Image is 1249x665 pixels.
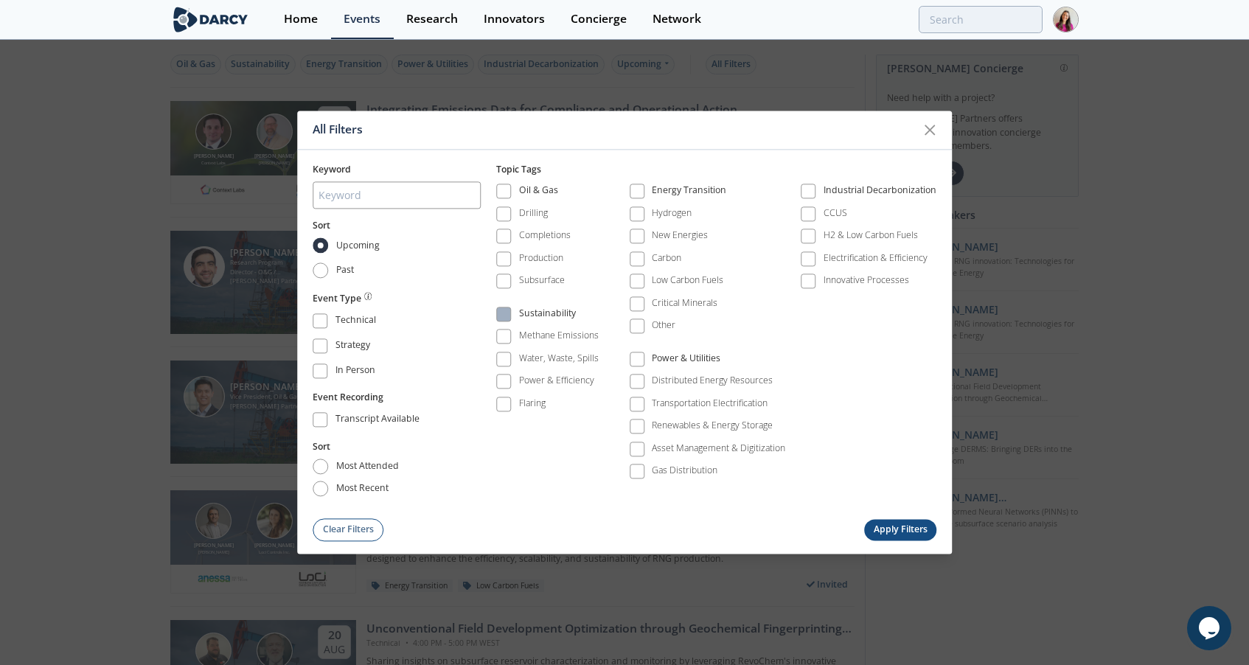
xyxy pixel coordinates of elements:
[824,206,847,220] div: CCUS
[336,263,354,276] span: Past
[652,397,768,410] div: Transportation Electrification
[313,292,372,305] button: Event Type
[335,363,375,381] div: In Person
[653,13,701,25] div: Network
[313,518,383,541] button: Clear Filters
[313,481,328,496] input: most recent
[519,251,563,265] div: Production
[519,352,599,365] div: Water, Waste, Spills
[824,229,918,243] div: H2 & Low Carbon Fuels
[919,6,1043,33] input: Advanced Search
[335,413,420,431] div: Transcript Available
[313,391,383,405] button: Event Recording
[652,206,692,220] div: Hydrogen
[652,352,720,369] div: Power & Utilities
[313,292,361,305] span: Event Type
[652,319,675,332] div: Other
[336,482,389,495] span: most recent
[313,219,330,232] button: Sort
[864,519,936,540] button: Apply Filters
[652,375,773,388] div: Distributed Energy Resources
[824,251,928,265] div: Electrification & Efficiency
[170,7,251,32] img: logo-wide.svg
[652,229,708,243] div: New Energies
[1187,606,1234,650] iframe: chat widget
[519,375,594,388] div: Power & Efficiency
[313,391,383,404] span: Event Recording
[313,163,351,175] span: Keyword
[519,397,546,410] div: Flaring
[519,206,548,220] div: Drilling
[652,419,773,433] div: Renewables & Energy Storage
[652,464,717,478] div: Gas Distribution
[824,184,936,202] div: Industrial Decarbonization
[335,338,370,356] div: Strategy
[313,262,328,278] input: Past
[313,238,328,254] input: Upcoming
[652,296,717,310] div: Critical Minerals
[519,330,599,343] div: Methane Emissions
[313,219,330,231] span: Sort
[519,274,565,288] div: Subsurface
[335,313,376,331] div: Technical
[313,181,481,209] input: Keyword
[484,13,545,25] div: Innovators
[284,13,318,25] div: Home
[571,13,627,25] div: Concierge
[313,459,328,475] input: most attended
[519,229,571,243] div: Completions
[313,440,330,453] button: Sort
[652,274,723,288] div: Low Carbon Fuels
[652,184,726,202] div: Energy Transition
[519,307,576,324] div: Sustainability
[336,460,399,473] span: most attended
[1053,7,1079,32] img: Profile
[652,442,785,455] div: Asset Management & Digitization
[364,292,372,300] img: information.svg
[652,251,681,265] div: Carbon
[344,13,380,25] div: Events
[519,184,558,202] div: Oil & Gas
[313,116,916,145] div: All Filters
[496,163,541,175] span: Topic Tags
[336,239,380,252] span: Upcoming
[406,13,458,25] div: Research
[824,274,909,288] div: Innovative Processes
